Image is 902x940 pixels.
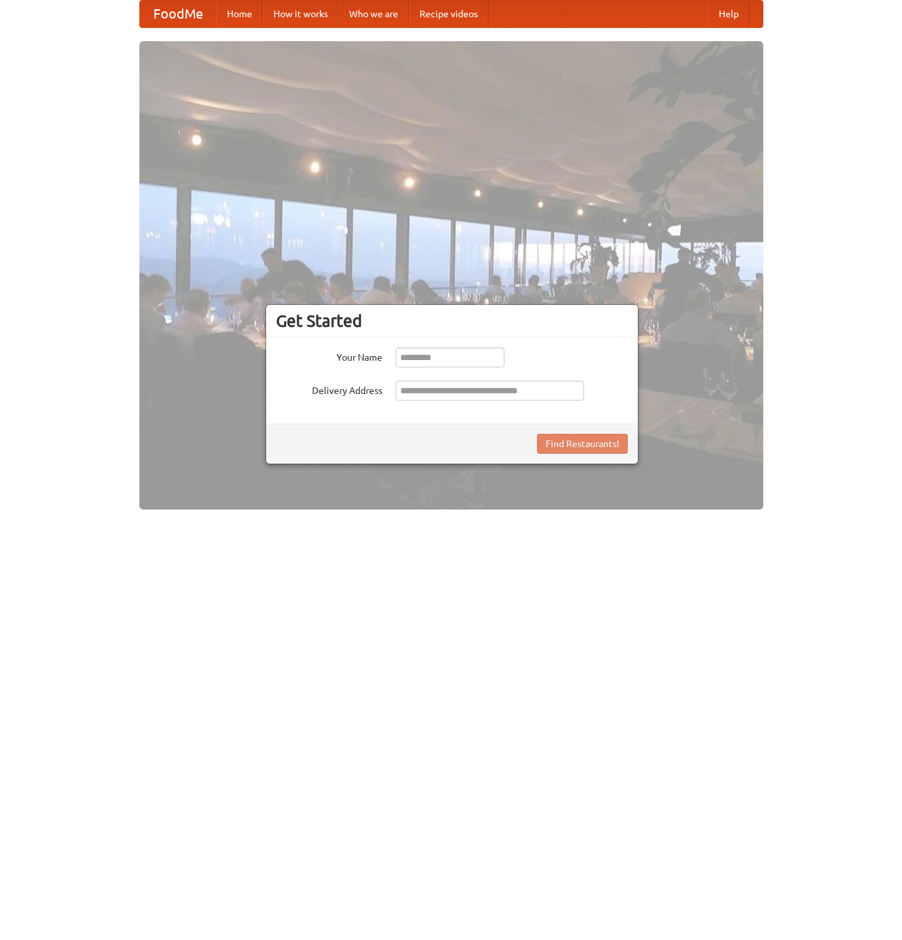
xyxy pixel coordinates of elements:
[276,347,382,364] label: Your Name
[276,381,382,397] label: Delivery Address
[708,1,749,27] a: Help
[276,311,628,331] h3: Get Started
[216,1,263,27] a: Home
[140,1,216,27] a: FoodMe
[263,1,338,27] a: How it works
[409,1,489,27] a: Recipe videos
[537,434,628,454] button: Find Restaurants!
[338,1,409,27] a: Who we are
